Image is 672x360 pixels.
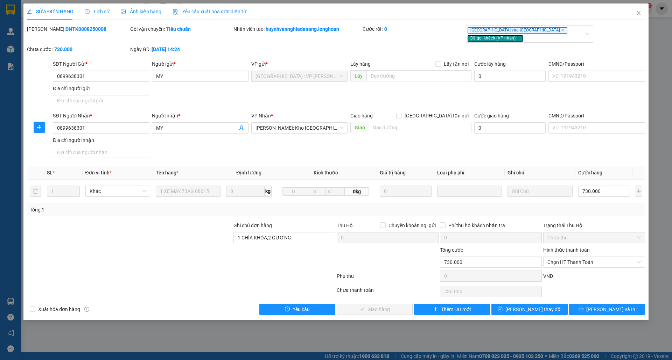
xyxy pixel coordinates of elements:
[569,304,645,315] button: printer[PERSON_NAME] và In
[474,122,546,134] input: Cước giao hàng
[35,305,83,313] span: Xuất hóa đơn hàng
[53,136,149,144] div: Địa chỉ người nhận
[130,45,232,53] div: Ngày GD:
[548,60,645,68] div: CMND/Passport
[629,3,649,23] button: Close
[49,3,141,13] strong: PHIẾU DÁN LÊN HÀNG
[266,26,339,32] b: huynhvannghiadanang.longhoan
[152,112,248,120] div: Người nhận
[239,125,244,131] span: user-add
[543,222,645,229] div: Trạng thái Thu Hộ
[350,113,373,118] span: Giao hàng
[474,113,509,118] label: Cước giao hàng
[27,25,129,33] div: [PERSON_NAME]:
[474,71,546,82] input: Cước lấy hàng
[505,305,561,313] span: [PERSON_NAME] thay đổi
[468,35,523,42] span: Đã gọi khách (VP nhận)
[233,223,272,228] label: Ghi chú đơn hàng
[34,124,44,130] span: plus
[173,9,246,14] span: Yêu cầu xuất hóa đơn điện tử
[402,112,471,120] span: [GEOGRAPHIC_DATA] tận nơi
[441,305,471,313] span: Thêm ĐH mới
[414,304,490,315] button: plusThêm ĐH mới
[543,273,553,279] span: VND
[380,170,406,175] span: Giá trị hàng
[19,15,37,21] strong: CSKH:
[85,9,110,14] span: Lịch sử
[251,113,271,118] span: VP Nhận
[434,166,505,180] th: Loại phụ phí
[53,85,149,92] div: Địa chỉ người gửi
[578,170,602,175] span: Cước hàng
[53,60,149,68] div: SĐT Người Gửi
[85,170,112,175] span: Đơn vị tính
[366,70,471,81] input: Dọc đường
[30,186,41,197] button: delete
[293,305,310,313] span: Yêu cầu
[3,15,53,27] span: [PHONE_NUMBER]
[636,10,642,16] span: close
[336,286,439,298] div: Chưa thanh toán
[47,170,52,175] span: SL
[173,9,178,15] img: icon
[27,9,32,14] span: edit
[251,60,348,68] div: VP gửi
[265,186,272,197] span: kg
[325,187,345,196] input: C
[152,46,180,52] b: [DATE] 14:24
[255,123,343,133] span: Hồ Chí Minh: Kho Thủ Đức & Quận 9
[121,9,161,14] span: Ảnh kiện hàng
[561,28,565,32] span: close
[236,170,261,175] span: Định lượng
[440,247,463,253] span: Tổng cước
[337,223,353,228] span: Thu Hộ
[579,307,583,312] span: printer
[491,304,567,315] button: save[PERSON_NAME] thay đổi
[152,60,248,68] div: Người gửi
[441,60,471,68] span: Lấy tận nơi
[350,70,366,81] span: Lấy
[498,307,503,312] span: save
[314,170,338,175] span: Kích thước
[517,36,520,40] span: close
[547,257,641,267] span: Chọn HT Thanh Toán
[505,166,575,180] th: Ghi chú
[54,46,72,52] b: 730.000
[433,307,438,312] span: plus
[65,26,106,32] b: DNTK0808250008
[304,187,325,196] input: R
[345,187,369,196] span: 0kg
[474,61,506,67] label: Cước lấy hàng
[282,187,304,196] input: D
[121,9,126,14] span: picture
[336,272,439,285] div: Phụ thu
[53,147,149,158] input: Địa chỉ của người nhận
[84,307,89,312] span: info-circle
[130,25,232,33] div: Gói vận chuyển:
[90,186,146,196] span: Khác
[255,71,343,81] span: Đà Nẵng : VP Thanh Khê
[259,304,335,315] button: exclamation-circleYêu cầu
[166,26,191,32] b: Tiêu chuẩn
[27,45,129,53] div: Chưa cước :
[53,95,149,106] input: Địa chỉ của người gửi
[3,37,108,47] span: Mã đơn: HCM91308250011
[380,186,432,197] input: 0
[53,112,149,120] div: SĐT Người Nhận
[363,25,464,33] div: Cước rồi :
[30,206,259,214] div: Tổng: 1
[446,222,508,229] span: Phí thu hộ khách nhận trả
[350,61,371,67] span: Lấy hàng
[586,305,635,313] span: [PERSON_NAME] và In
[55,15,140,28] span: CÔNG TY TNHH CHUYỂN PHÁT NHANH BẢO AN
[156,186,220,197] input: VD: Bàn, Ghế
[285,307,290,312] span: exclamation-circle
[543,247,590,253] label: Hình thức thanh toán
[369,122,471,133] input: Dọc đường
[548,112,645,120] div: CMND/Passport
[3,48,44,54] span: 17:22:14 [DATE]
[636,186,642,197] button: plus
[233,25,361,33] div: Nhân viên tạo:
[386,222,439,229] span: Chuyển khoản ng. gửi
[85,9,90,14] span: clock-circle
